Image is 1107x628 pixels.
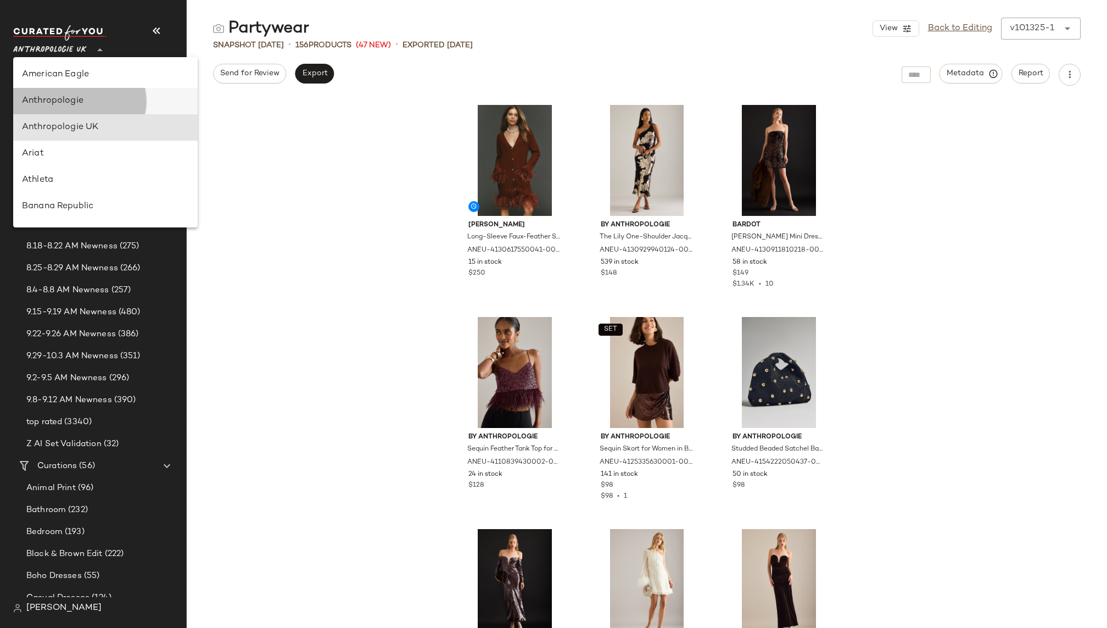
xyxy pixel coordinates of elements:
span: 8.18-8.22 AM Newness [26,240,118,253]
img: 4110839430002_054_e [460,317,570,428]
button: Export [295,64,334,84]
span: 10 [765,281,774,288]
span: (232) [66,504,88,516]
span: Report [1018,69,1043,78]
span: (3340) [62,416,92,429]
span: (56) [77,460,95,473]
span: Bathroom [26,504,66,516]
button: View [873,20,919,37]
span: • [754,281,765,288]
span: Metadata [946,69,996,79]
span: ANEU-4110839430002-000-054 [467,458,560,468]
span: 156 [295,41,309,49]
span: ANEU-4125335630001-000-020 [600,458,692,468]
span: (96) [76,482,94,494]
span: (222) [103,548,124,560]
img: 4130911810218_020_e [724,105,834,216]
span: (257) [109,284,131,297]
span: $149 [733,269,748,279]
span: ANEU-4130911810218-000-020 [731,246,824,255]
span: (47 New) [356,40,391,51]
span: $98 [733,481,745,491]
div: Banana Republic [22,200,189,213]
span: 24 in stock [468,470,502,480]
span: (386) [116,328,139,341]
span: 8.25-8.29 AM Newness [26,262,118,275]
span: Casual Dresses [26,592,90,604]
div: Products [295,40,351,51]
span: Curations [37,460,77,473]
span: Sequin Feather Tank Top for Women in Purple, Viscose, Size Uk 16 by Anthropologie [467,444,560,454]
img: 4130617550041_061_b [460,105,570,216]
span: Bardot [733,220,825,230]
span: Studded Beaded Satchel Bag for Women in Black, Cotton/Glass/Iron by Anthropologie [731,444,824,454]
span: By Anthropologie [733,432,825,442]
span: 9.29-10.3 AM Newness [26,350,118,363]
div: Anthropologie [22,95,189,108]
span: 58 in stock [733,258,767,268]
span: ANEU-4154222050437-000-001 [731,458,824,468]
span: 9.2-9.5 AM Newness [26,372,107,385]
span: 1 [624,493,627,500]
img: 102422953_001_b [724,317,834,428]
span: 8.4-8.8 AM Newness [26,284,109,297]
span: Boho Dresses [26,570,82,582]
span: (390) [112,394,136,407]
span: ANEU-4130617550041-000-061 [467,246,560,255]
span: 141 in stock [601,470,638,480]
span: • [395,38,398,52]
div: Partywear [213,18,309,40]
span: Export [301,69,327,78]
span: 50 in stock [733,470,768,480]
span: 539 in stock [601,258,639,268]
span: (55) [82,570,100,582]
div: Bloomingdales [22,226,189,240]
span: 9.22-9.26 AM Newness [26,328,116,341]
span: (275) [118,240,139,253]
span: By Anthropologie [468,432,561,442]
span: Snapshot [DATE] [213,40,284,51]
span: top rated [26,416,62,429]
span: Black & Brown Edit [26,548,103,560]
div: undefined-list [13,57,198,227]
span: 9.8-9.12 AM Newness [26,394,112,407]
span: Long-Sleeve Faux-Feather Sweater Mini Dress for Women in Purple, Polyester/Acrylic/Elastane, Size... [467,232,560,242]
span: $250 [468,269,485,279]
div: Anthropologie UK [22,121,189,134]
span: • [288,38,291,52]
span: By Anthropologie [601,432,694,442]
span: The Lily One-Shoulder Jacquard Midi Slip Dress for Women in Black, Polyester/Viscose, Size Uk 12 ... [600,232,692,242]
img: 4130929940124_001_e [592,105,702,216]
span: (32) [102,438,119,451]
img: svg%3e [13,604,22,613]
button: Send for Review [213,64,286,84]
span: $98 [601,493,613,500]
span: (296) [107,372,130,385]
span: Sequin Skort for Women in Brown, Polyester/Elastane, Size Uk 10 by Anthropologie [600,444,692,454]
span: • [613,493,624,500]
span: (480) [116,306,141,319]
span: $128 [468,481,484,491]
span: 15 in stock [468,258,502,268]
a: Back to Editing [928,22,992,35]
img: cfy_white_logo.C9jOOHJF.svg [13,25,107,41]
span: [PERSON_NAME] Mini Dress for Women in Brown, Polyester, Size Uk 14 by Bardot at Anthropologie [731,232,824,242]
span: $98 [601,481,613,491]
span: (266) [118,262,141,275]
span: [PERSON_NAME] [468,220,561,230]
span: (193) [63,526,85,538]
span: By Anthropologie [601,220,694,230]
span: Anthropologie UK [13,37,87,57]
span: Send for Review [220,69,279,78]
p: Exported [DATE] [402,40,473,51]
span: Bedroom [26,526,63,538]
img: svg%3e [213,23,224,34]
span: View [879,24,897,33]
button: Metadata [940,64,1003,84]
span: $1.34K [733,281,754,288]
span: (124) [90,592,111,604]
div: American Eagle [22,68,189,81]
span: ANEU-4130929940124-000-001 [600,246,692,255]
div: Athleta [22,174,189,187]
div: v101325-1 [1010,22,1054,35]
